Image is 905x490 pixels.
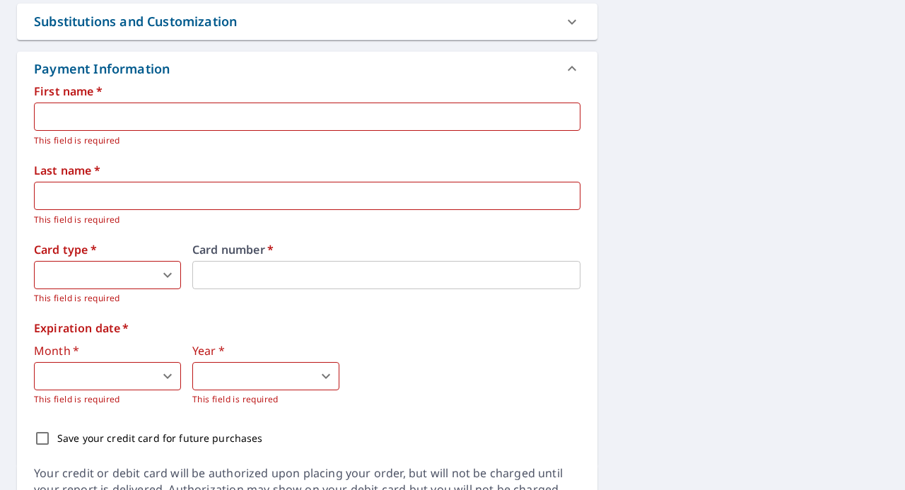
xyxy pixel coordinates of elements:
div: Substitutions and Customization [34,12,237,31]
div: Substitutions and Customization [17,4,597,40]
p: This field is required [34,213,571,227]
div: Payment Information [34,59,175,78]
label: Last name [34,165,580,176]
label: Card type [34,244,181,255]
p: This field is required [34,291,181,305]
label: Card number [192,244,580,255]
div: ​ [34,261,181,289]
p: This field is required [34,134,571,148]
p: Save your credit card for future purchases [57,431,263,445]
p: This field is required [192,392,339,407]
p: This field is required [34,392,181,407]
label: Expiration date [34,322,580,334]
div: Payment Information [17,52,597,86]
div: ​ [192,362,339,390]
label: Year [192,345,339,356]
div: ​ [34,362,181,390]
label: First name [34,86,580,97]
label: Month [34,345,181,356]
